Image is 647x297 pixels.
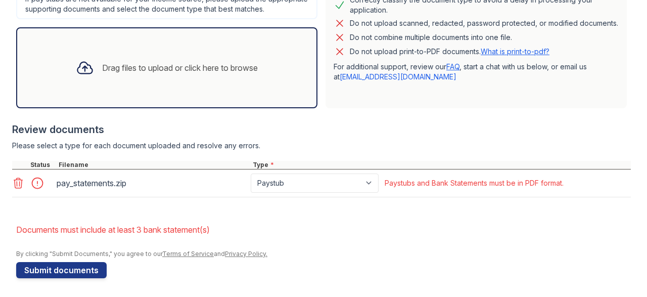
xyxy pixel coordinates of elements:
button: Submit documents [16,262,107,278]
a: What is print-to-pdf? [481,47,549,56]
div: Filename [57,161,251,169]
p: Do not upload print-to-PDF documents. [350,47,549,57]
div: Do not upload scanned, redacted, password protected, or modified documents. [350,17,618,29]
div: Status [28,161,57,169]
div: Review documents [12,122,631,137]
div: Paystubs and Bank Statements must be in PDF format. [385,178,564,188]
a: Terms of Service [162,250,214,258]
div: Do not combine multiple documents into one file. [350,31,512,44]
li: Documents must include at least 3 bank statement(s) [16,220,631,240]
div: pay_statements.zip [57,175,247,191]
div: Please select a type for each document uploaded and resolve any errors. [12,141,631,151]
div: Type [251,161,631,169]
div: By clicking "Submit Documents," you agree to our and [16,250,631,258]
p: For additional support, review our , start a chat with us below, or email us at [334,62,619,82]
a: Privacy Policy. [225,250,267,258]
a: FAQ [446,62,459,71]
div: Drag files to upload or click here to browse [102,62,258,74]
a: [EMAIL_ADDRESS][DOMAIN_NAME] [340,72,456,81]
